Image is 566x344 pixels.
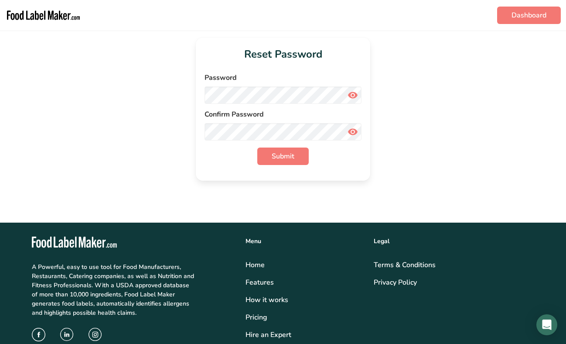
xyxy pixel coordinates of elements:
a: Terms & Conditions [374,260,534,270]
a: Features [245,277,363,288]
p: A Powerful, easy to use tool for Food Manufacturers, Restaurants, Catering companies, as well as ... [32,262,194,317]
label: Confirm Password [205,109,361,120]
span: Submit [272,151,294,162]
div: How it works [245,295,363,305]
a: Privacy Policy [374,277,534,288]
label: Password [205,72,361,83]
a: Dashboard [497,7,561,24]
button: Submit [257,148,309,165]
div: Legal [374,237,534,246]
a: Hire an Expert [245,330,363,340]
div: Menu [245,237,363,246]
a: Home [245,260,363,270]
a: Pricing [245,312,363,323]
img: Food Label Maker [5,3,82,27]
div: Open Intercom Messenger [536,314,557,335]
h1: Reset Password [205,46,361,62]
